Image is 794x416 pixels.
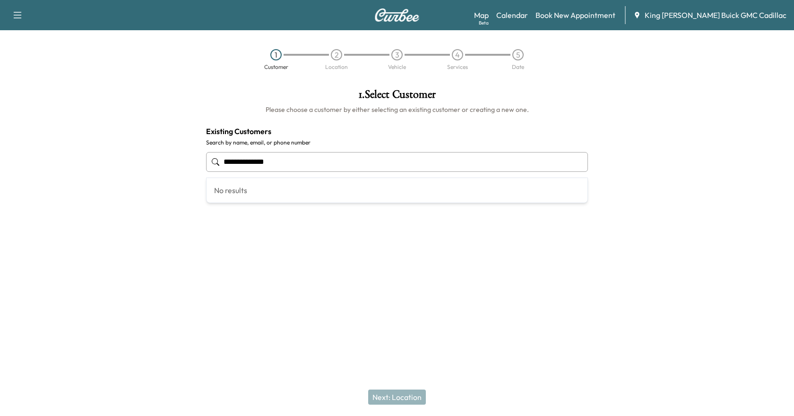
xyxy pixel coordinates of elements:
[270,49,282,60] div: 1
[374,8,420,22] img: Curbee Logo
[206,126,588,137] h4: Existing Customers
[206,139,588,146] label: Search by name, email, or phone number
[474,9,489,21] a: MapBeta
[331,49,342,60] div: 2
[391,49,403,60] div: 3
[206,89,588,105] h1: 1 . Select Customer
[325,64,348,70] div: Location
[535,9,615,21] a: Book New Appointment
[496,9,528,21] a: Calendar
[512,64,524,70] div: Date
[264,64,288,70] div: Customer
[206,105,588,114] h6: Please choose a customer by either selecting an existing customer or creating a new one.
[207,178,587,203] div: No results
[479,19,489,26] div: Beta
[645,9,786,21] span: King [PERSON_NAME] Buick GMC Cadillac
[447,64,468,70] div: Services
[388,64,406,70] div: Vehicle
[512,49,524,60] div: 5
[452,49,463,60] div: 4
